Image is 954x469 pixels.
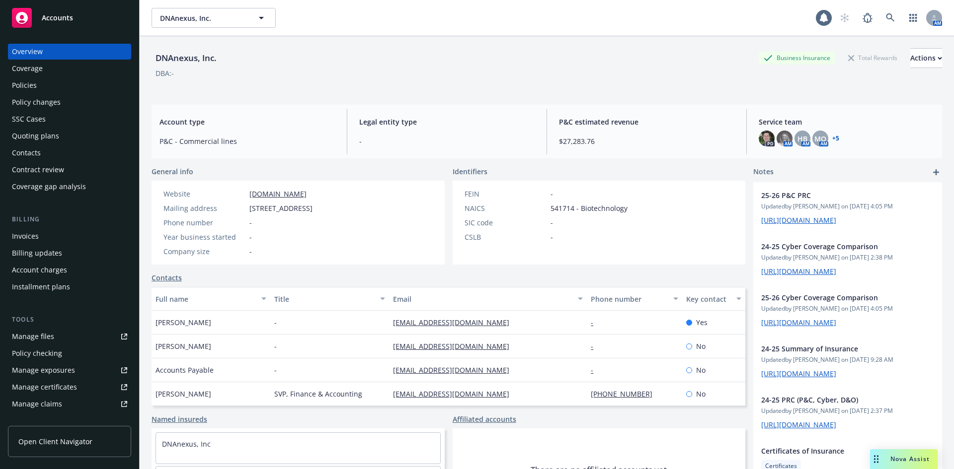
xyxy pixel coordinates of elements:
div: 25-26 Cyber Coverage ComparisonUpdatedby [PERSON_NAME] on [DATE] 4:05 PM[URL][DOMAIN_NAME] [753,284,942,335]
a: Named insureds [152,414,207,424]
div: Installment plans [12,279,70,295]
a: Contacts [8,145,131,161]
a: [URL][DOMAIN_NAME] [761,369,836,378]
div: Drag to move [870,449,882,469]
div: Policy checking [12,345,62,361]
a: Contacts [152,272,182,283]
span: [PERSON_NAME] [156,317,211,328]
div: 24-25 PRC (P&C, Cyber, D&O)Updatedby [PERSON_NAME] on [DATE] 2:37 PM[URL][DOMAIN_NAME] [753,387,942,438]
div: Mailing address [163,203,245,213]
button: Nova Assist [870,449,938,469]
a: Search [880,8,900,28]
a: [URL][DOMAIN_NAME] [761,215,836,225]
a: Coverage [8,61,131,76]
span: Open Client Navigator [18,436,92,447]
span: [PERSON_NAME] [156,389,211,399]
a: DNAnexus, Inc [162,439,211,449]
div: Manage BORs [12,413,59,429]
span: MQ [814,134,826,144]
span: SVP, Finance & Accounting [274,389,362,399]
span: - [359,136,535,146]
span: No [696,341,706,351]
a: Switch app [903,8,923,28]
a: Manage claims [8,396,131,412]
a: [EMAIL_ADDRESS][DOMAIN_NAME] [393,318,517,327]
div: Policies [12,77,37,93]
a: Accounts [8,4,131,32]
span: Yes [696,317,708,328]
div: Contract review [12,162,64,178]
span: Legal entity type [359,117,535,127]
a: [URL][DOMAIN_NAME] [761,318,836,327]
div: Contacts [12,145,41,161]
a: [EMAIL_ADDRESS][DOMAIN_NAME] [393,365,517,375]
a: [EMAIL_ADDRESS][DOMAIN_NAME] [393,389,517,399]
button: Email [389,287,587,311]
span: Certificates of Insurance [761,446,908,456]
a: Manage files [8,329,131,344]
a: Policy checking [8,345,131,361]
div: Coverage gap analysis [12,179,86,195]
span: HB [797,134,807,144]
a: [URL][DOMAIN_NAME] [761,267,836,276]
a: [EMAIL_ADDRESS][DOMAIN_NAME] [393,341,517,351]
button: Full name [152,287,270,311]
span: 24-25 Cyber Coverage Comparison [761,241,908,252]
span: - [249,217,252,228]
a: - [591,365,601,375]
div: Website [163,189,245,199]
span: P&C estimated revenue [559,117,734,127]
span: $27,283.76 [559,136,734,146]
div: Key contact [686,294,730,304]
div: DNAnexus, Inc. [152,52,221,65]
div: 24-25 Summary of InsuranceUpdatedby [PERSON_NAME] on [DATE] 9:28 AM[URL][DOMAIN_NAME] [753,335,942,387]
button: DNAnexus, Inc. [152,8,276,28]
a: Billing updates [8,245,131,261]
span: - [249,232,252,242]
div: Policy changes [12,94,61,110]
a: Overview [8,44,131,60]
img: photo [759,131,775,146]
span: P&C - Commercial lines [159,136,335,146]
a: add [930,166,942,178]
div: Total Rewards [843,52,902,64]
span: Manage exposures [8,362,131,378]
span: Account type [159,117,335,127]
div: 24-25 Cyber Coverage ComparisonUpdatedby [PERSON_NAME] on [DATE] 2:38 PM[URL][DOMAIN_NAME] [753,233,942,284]
div: Billing [8,214,131,224]
a: +5 [832,135,839,141]
div: SSC Cases [12,111,46,127]
span: [PERSON_NAME] [156,341,211,351]
div: FEIN [465,189,547,199]
a: [DOMAIN_NAME] [249,189,307,199]
span: Accounts Payable [156,365,214,375]
a: Contract review [8,162,131,178]
span: Updated by [PERSON_NAME] on [DATE] 2:37 PM [761,406,934,415]
div: Company size [163,246,245,257]
div: Full name [156,294,255,304]
span: Accounts [42,14,73,22]
a: [URL][DOMAIN_NAME] [761,420,836,429]
a: Invoices [8,228,131,244]
img: photo [777,131,793,146]
a: SSC Cases [8,111,131,127]
span: Identifiers [453,166,487,177]
div: Invoices [12,228,39,244]
div: NAICS [465,203,547,213]
div: Account charges [12,262,67,278]
div: Billing updates [12,245,62,261]
div: Manage exposures [12,362,75,378]
span: - [249,246,252,257]
div: Coverage [12,61,43,76]
a: Manage BORs [8,413,131,429]
a: - [591,341,601,351]
div: DBA: - [156,68,174,78]
span: DNAnexus, Inc. [160,13,246,23]
span: 24-25 PRC (P&C, Cyber, D&O) [761,395,908,405]
span: Updated by [PERSON_NAME] on [DATE] 9:28 AM [761,355,934,364]
button: Phone number [587,287,682,311]
a: Report a Bug [858,8,877,28]
a: Installment plans [8,279,131,295]
span: - [551,232,553,242]
div: Phone number [163,217,245,228]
